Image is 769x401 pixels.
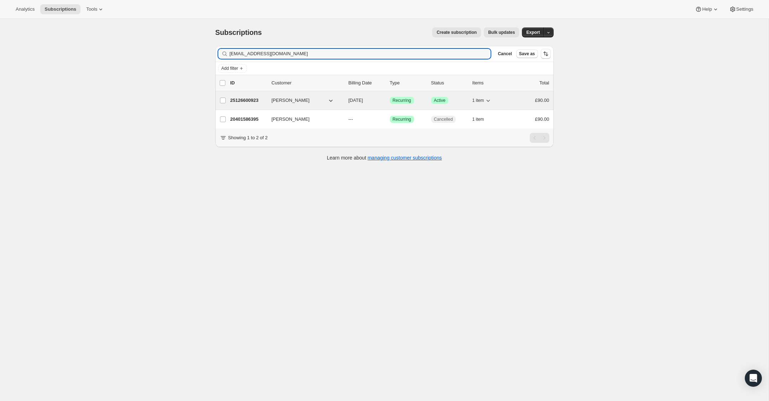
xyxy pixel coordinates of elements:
[40,4,80,14] button: Subscriptions
[230,116,266,123] p: 20401586395
[434,116,453,122] span: Cancelled
[86,6,97,12] span: Tools
[267,95,339,106] button: [PERSON_NAME]
[393,98,411,103] span: Recurring
[472,98,484,103] span: 1 item
[327,154,442,161] p: Learn more about
[434,98,446,103] span: Active
[228,134,268,141] p: Showing 1 to 2 of 2
[272,116,310,123] span: [PERSON_NAME]
[218,64,247,73] button: Add filter
[82,4,109,14] button: Tools
[221,66,238,71] span: Add filter
[349,79,384,87] p: Billing Date
[272,97,310,104] span: [PERSON_NAME]
[230,97,266,104] p: 25126600923
[725,4,758,14] button: Settings
[495,50,514,58] button: Cancel
[267,114,339,125] button: [PERSON_NAME]
[436,30,477,35] span: Create subscription
[541,49,551,59] button: Sort the results
[498,51,512,57] span: Cancel
[431,79,467,87] p: Status
[349,116,353,122] span: ---
[215,28,262,36] span: Subscriptions
[45,6,76,12] span: Subscriptions
[230,114,549,124] div: 20401586395[PERSON_NAME]---SuccessRecurringCancelled1 item£90.00
[432,27,481,37] button: Create subscription
[526,30,540,35] span: Export
[393,116,411,122] span: Recurring
[519,51,535,57] span: Save as
[16,6,35,12] span: Analytics
[230,79,266,87] p: ID
[702,6,712,12] span: Help
[390,79,425,87] div: Type
[272,79,343,87] p: Customer
[535,116,549,122] span: £90.00
[530,133,549,143] nav: Pagination
[472,95,492,105] button: 1 item
[488,30,515,35] span: Bulk updates
[349,98,363,103] span: [DATE]
[535,98,549,103] span: £90.00
[736,6,753,12] span: Settings
[230,95,549,105] div: 25126600923[PERSON_NAME][DATE]SuccessRecurringSuccessActive1 item£90.00
[522,27,544,37] button: Export
[230,79,549,87] div: IDCustomerBilling DateTypeStatusItemsTotal
[472,116,484,122] span: 1 item
[230,49,491,59] input: Filter subscribers
[472,79,508,87] div: Items
[539,79,549,87] p: Total
[484,27,519,37] button: Bulk updates
[11,4,39,14] button: Analytics
[367,155,442,161] a: managing customer subscriptions
[472,114,492,124] button: 1 item
[691,4,723,14] button: Help
[516,50,538,58] button: Save as
[745,370,762,387] div: Open Intercom Messenger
